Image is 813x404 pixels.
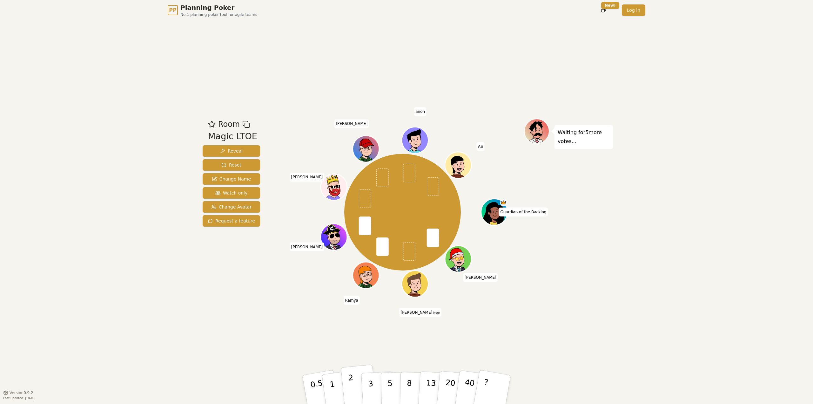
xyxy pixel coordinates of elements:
[598,4,609,16] button: New!
[212,176,251,182] span: Change Name
[3,390,33,395] button: Version0.9.2
[399,308,441,317] span: Click to change your name
[208,218,255,224] span: Request a feature
[169,6,176,14] span: PP
[208,130,257,143] div: Magic LTOE
[221,162,241,168] span: Reset
[218,119,240,130] span: Room
[414,107,427,116] span: Click to change your name
[290,173,325,182] span: Click to change your name
[334,120,369,128] span: Click to change your name
[220,148,243,154] span: Reveal
[203,173,260,185] button: Change Name
[601,2,619,9] div: New!
[203,145,260,157] button: Reveal
[168,3,257,17] a: PPPlanning PokerNo.1 planning poker tool for agile teams
[10,390,33,395] span: Version 0.9.2
[180,12,257,17] span: No.1 planning poker tool for agile teams
[3,396,36,400] span: Last updated: [DATE]
[203,187,260,199] button: Watch only
[208,119,216,130] button: Add as favourite
[558,128,610,146] p: Waiting for 5 more votes...
[403,271,427,296] button: Click to change your avatar
[180,3,257,12] span: Planning Poker
[203,201,260,213] button: Change Avatar
[203,159,260,171] button: Reset
[463,273,498,282] span: Click to change your name
[290,243,325,251] span: Click to change your name
[211,204,252,210] span: Change Avatar
[215,190,248,196] span: Watch only
[499,208,548,216] span: Click to change your name
[203,215,260,227] button: Request a feature
[622,4,645,16] a: Log in
[432,312,440,314] span: (you)
[500,200,507,206] span: Guardian of the Backlog is the host
[343,296,360,305] span: Click to change your name
[476,142,485,151] span: Click to change your name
